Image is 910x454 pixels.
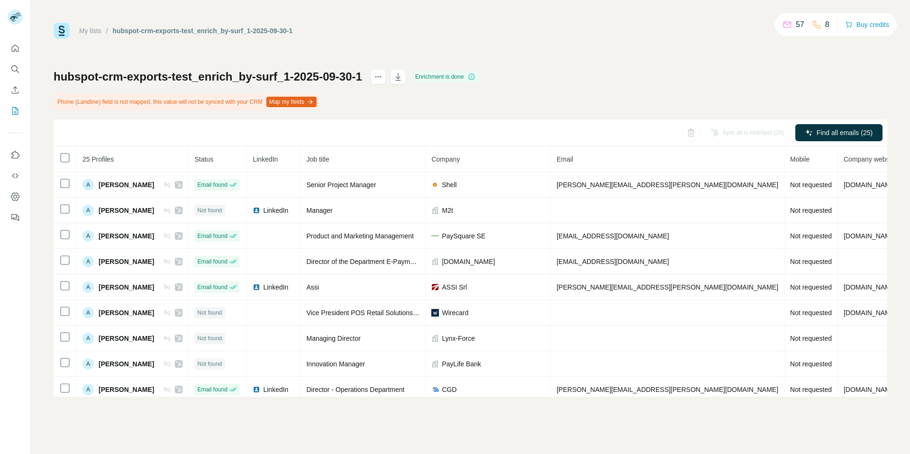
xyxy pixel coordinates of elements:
img: LinkedIn logo [253,207,260,214]
button: Map my fields [266,97,317,107]
span: [PERSON_NAME] [99,180,154,190]
span: Shell [442,180,456,190]
button: Feedback [8,209,23,226]
span: Assi [306,283,318,291]
button: Quick start [8,40,23,57]
span: [PERSON_NAME][EMAIL_ADDRESS][PERSON_NAME][DOMAIN_NAME] [556,181,778,189]
p: 8 [825,19,829,30]
span: [PERSON_NAME] [99,359,154,369]
div: Phone (Landline) field is not mapped, this value will not be synced with your CRM [54,94,318,110]
span: Wirecard [442,308,468,318]
img: company-logo [431,283,439,291]
span: Not requested [790,232,832,240]
span: [PERSON_NAME][EMAIL_ADDRESS][PERSON_NAME][DOMAIN_NAME] [556,386,778,393]
span: Not requested [790,283,832,291]
span: PayLife Bank [442,359,481,369]
span: Not found [197,309,222,317]
span: Not found [197,206,222,215]
div: A [82,179,94,191]
span: Status [194,155,213,163]
span: Not requested [790,335,832,342]
span: Senior Project Manager [306,181,376,189]
button: Find all emails (25) [795,124,883,141]
div: Enrichment is done [412,71,478,82]
img: Surfe Logo [54,23,70,39]
button: Use Surfe on LinkedIn [8,146,23,163]
div: A [82,281,94,293]
span: Not found [197,360,222,368]
span: Manager [306,207,332,214]
img: Avatar [8,9,23,25]
span: Company website [844,155,896,163]
span: Director - Operations Department [306,386,404,393]
span: Director of the Department E-Payment Systems(POS) [306,258,465,265]
span: Not requested [790,386,832,393]
span: M2t [442,206,453,215]
span: Not requested [790,207,832,214]
span: CGD [442,385,456,394]
iframe: Intercom live chat [878,422,901,445]
img: LinkedIn logo [253,283,260,291]
button: Buy credits [845,18,889,31]
span: Mobile [790,155,810,163]
span: Vice President POS Retail Solutions, Payment & Risk [306,309,464,317]
div: A [82,256,94,267]
button: Use Surfe API [8,167,23,184]
span: [PERSON_NAME] [99,231,154,241]
span: Email found [197,385,227,394]
span: [DOMAIN_NAME] [442,257,495,266]
span: [PERSON_NAME] [99,282,154,292]
span: Email found [197,181,227,189]
span: [EMAIL_ADDRESS][DOMAIN_NAME] [556,258,669,265]
span: LinkedIn [263,385,288,394]
p: 57 [796,19,804,30]
button: Dashboard [8,188,23,205]
div: A [82,307,94,318]
span: Not requested [790,360,832,368]
img: LinkedIn logo [253,386,260,393]
span: 25 Profiles [82,155,114,163]
span: Not found [197,334,222,343]
span: Email found [197,283,227,291]
span: PaySquare SE [442,231,485,241]
h1: hubspot-crm-exports-test_enrich_by-surf_1-2025-09-30-1 [54,69,362,84]
div: A [82,358,94,370]
div: A [82,333,94,344]
img: company-logo [431,387,439,392]
span: Managing Director [306,335,360,342]
button: Search [8,61,23,78]
span: Find all emails (25) [817,128,873,137]
span: ASSI Srl [442,282,467,292]
li: / [106,26,108,36]
span: [DOMAIN_NAME] [844,232,897,240]
span: [PERSON_NAME] [99,308,154,318]
span: [EMAIL_ADDRESS][DOMAIN_NAME] [556,232,669,240]
span: Not requested [790,258,832,265]
img: company-logo [431,232,439,240]
img: company-logo [431,309,439,317]
span: Product and Marketing Management [306,232,413,240]
img: company-logo [431,181,439,189]
span: [DOMAIN_NAME] [844,309,897,317]
button: actions [371,69,386,84]
span: Email [556,155,573,163]
span: [PERSON_NAME] [99,206,154,215]
span: [DOMAIN_NAME] [844,283,897,291]
span: [PERSON_NAME] [99,385,154,394]
a: My lists [79,27,101,35]
span: Company [431,155,460,163]
div: A [82,230,94,242]
span: [PERSON_NAME][EMAIL_ADDRESS][PERSON_NAME][DOMAIN_NAME] [556,283,778,291]
div: A [82,205,94,216]
button: Enrich CSV [8,82,23,99]
button: My lists [8,102,23,119]
span: [PERSON_NAME] [99,257,154,266]
span: Lynx-Force [442,334,475,343]
span: Email found [197,257,227,266]
span: Not requested [790,181,832,189]
span: [DOMAIN_NAME] [844,386,897,393]
div: hubspot-crm-exports-test_enrich_by-surf_1-2025-09-30-1 [113,26,293,36]
span: [PERSON_NAME] [99,334,154,343]
span: Not requested [790,309,832,317]
span: LinkedIn [263,206,288,215]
